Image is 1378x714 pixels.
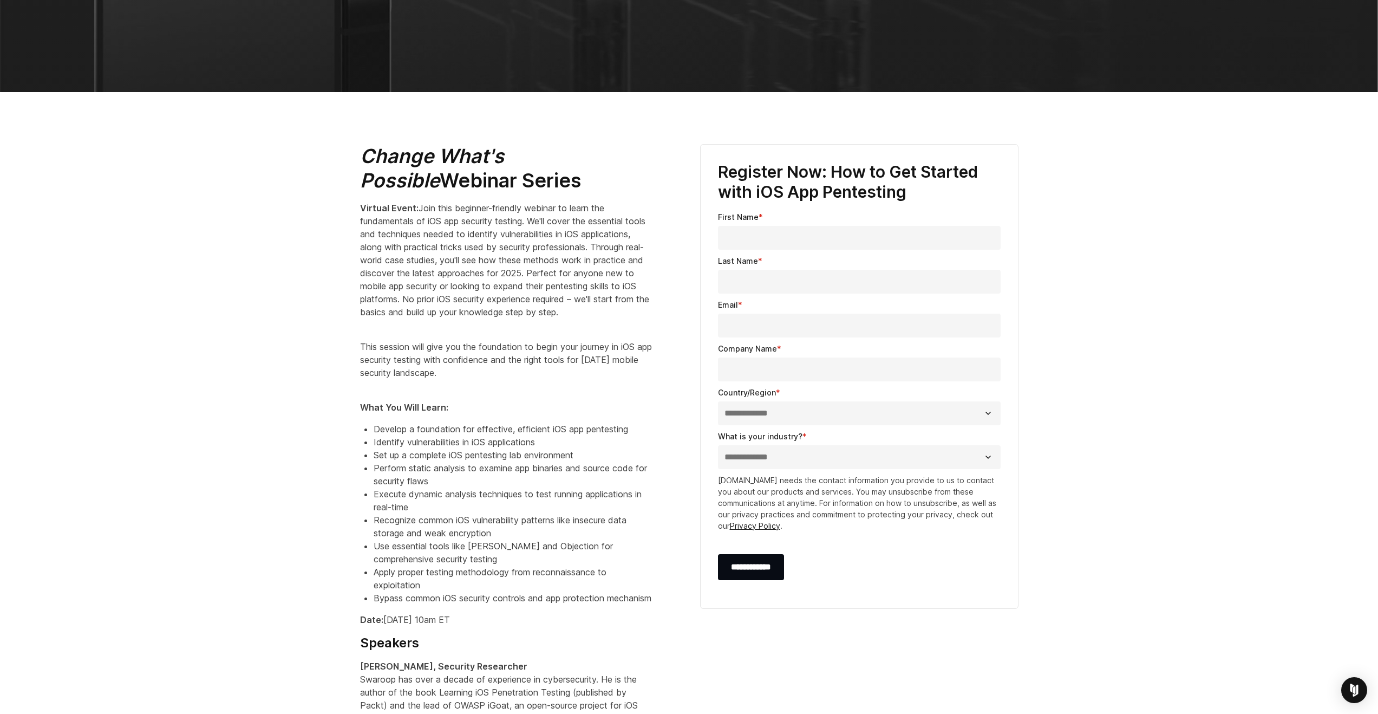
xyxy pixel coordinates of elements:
[374,449,652,462] li: Set up a complete iOS pentesting lab environment
[374,540,652,566] li: Use essential tools like [PERSON_NAME] and Objection for comprehensive security testing
[730,521,780,530] a: Privacy Policy
[360,635,652,651] h4: Speakers
[360,144,652,193] h2: Webinar Series
[374,423,652,436] li: Develop a foundation for effective, efficient iOS app pentesting
[718,475,1001,531] p: [DOMAIN_NAME] needs the contact information you provide to us to contact you about our products a...
[360,203,649,317] span: Join this beginner-friendly webinar to learn the fundamentals of iOS app security testing. We'll ...
[374,566,652,592] li: Apply proper testing methodology from reconnaissance to exploitation
[360,341,652,378] span: This session will give you the foundation to begin your journey in iOS app security testing with ...
[1341,677,1367,703] div: Open Intercom Messenger
[718,432,802,441] span: What is your industry?
[360,203,419,213] strong: Virtual Event:
[360,614,383,625] strong: Date:
[718,212,759,222] span: First Name
[374,436,652,449] li: Identify vulnerabilities in iOS applications
[374,514,652,540] li: Recognize common iOS vulnerability patterns like insecure data storage and weak encryption
[718,256,758,265] span: Last Name
[374,462,652,488] li: Perform static analysis to examine app binaries and source code for security flaws
[360,402,448,413] strong: What You Will Learn:
[374,592,652,605] li: Bypass common iOS security controls and app protection mechanism
[360,661,527,672] strong: [PERSON_NAME], Security Researcher
[718,162,1001,203] h3: Register Now: How to Get Started with iOS App Pentesting
[718,344,777,353] span: Company Name
[374,488,652,514] li: Execute dynamic analysis techniques to test running applications in real-time
[360,613,652,626] p: [DATE] 10am ET
[718,388,776,397] span: Country/Region
[360,144,504,192] em: Change What's Possible
[718,300,738,309] span: Email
